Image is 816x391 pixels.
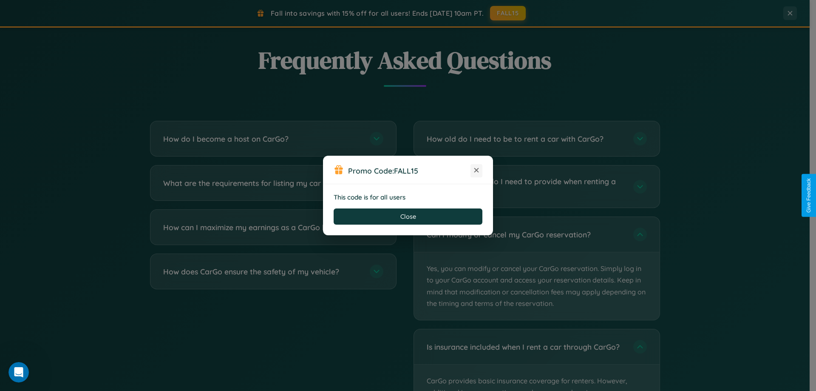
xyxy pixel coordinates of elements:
h3: Promo Code: [348,166,470,175]
div: Give Feedback [806,178,812,213]
iframe: Intercom live chat [8,362,29,382]
b: FALL15 [394,166,418,175]
button: Close [334,208,482,225]
strong: This code is for all users [334,193,405,201]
